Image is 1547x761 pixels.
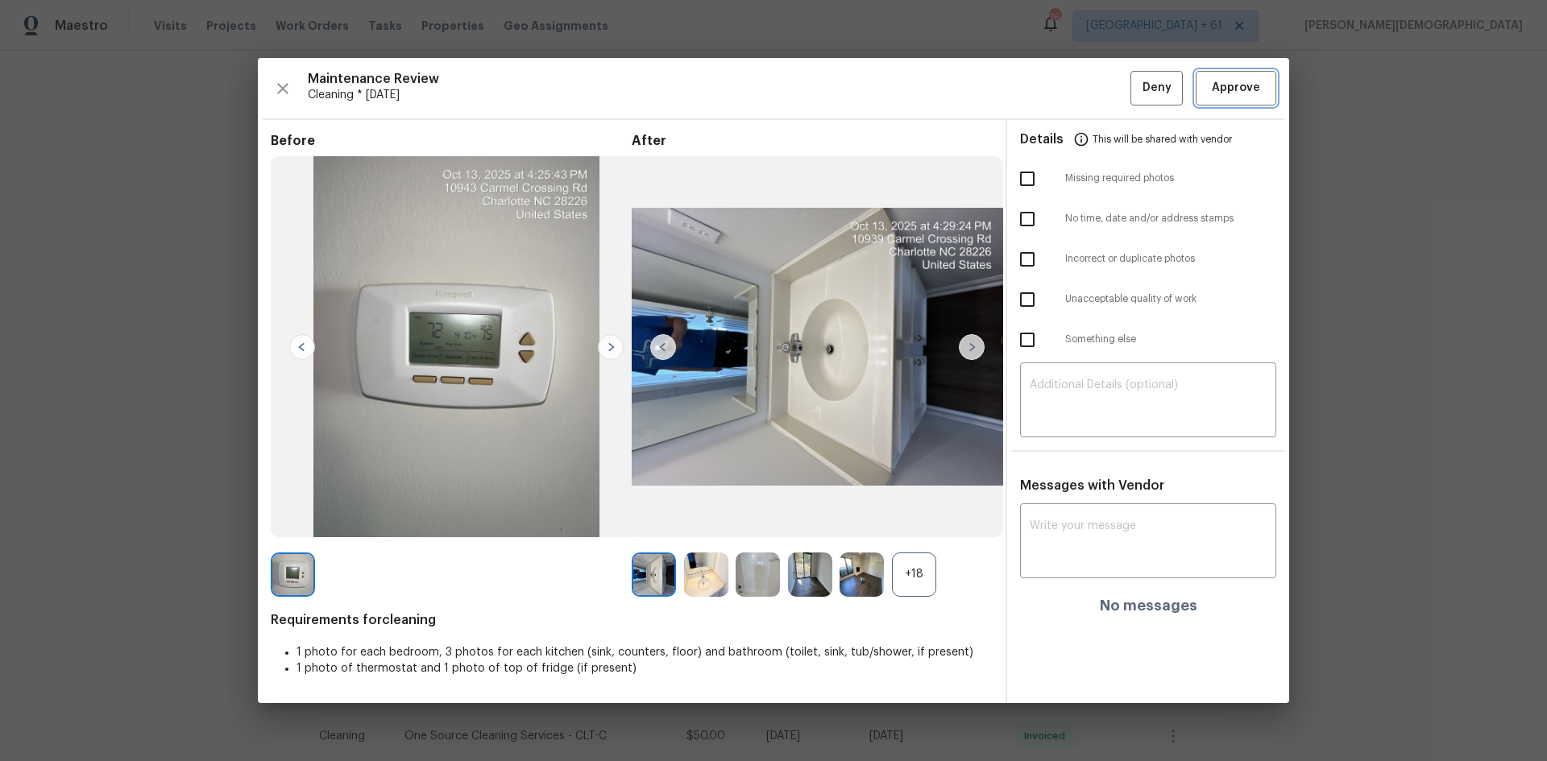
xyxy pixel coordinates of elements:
[1100,598,1197,614] h4: No messages
[1020,120,1064,159] span: Details
[1065,333,1276,346] span: Something else
[1007,159,1289,199] div: Missing required photos
[1065,292,1276,306] span: Unacceptable quality of work
[297,660,993,676] li: 1 photo of thermostat and 1 photo of top of fridge (if present)
[1212,78,1260,98] span: Approve
[1130,71,1183,105] button: Deny
[892,552,936,597] div: +18
[1143,78,1172,98] span: Deny
[1065,172,1276,185] span: Missing required photos
[308,71,1130,87] span: Maintenance Review
[1007,199,1289,239] div: No time, date and/or address stamps
[271,612,993,628] span: Requirements for cleaning
[1065,252,1276,266] span: Incorrect or duplicate photos
[297,644,993,660] li: 1 photo for each bedroom, 3 photos for each kitchen (sink, counters, floor) and bathroom (toilet,...
[1007,320,1289,360] div: Something else
[1007,279,1289,320] div: Unacceptable quality of work
[598,334,624,360] img: right-chevron-button-url
[632,133,993,149] span: After
[650,334,676,360] img: left-chevron-button-url
[1196,71,1276,105] button: Approve
[1020,479,1164,492] span: Messages with Vendor
[1093,120,1232,159] span: This will be shared with vendor
[289,334,315,360] img: left-chevron-button-url
[959,334,985,360] img: right-chevron-button-url
[1007,239,1289,279] div: Incorrect or duplicate photos
[271,133,632,149] span: Before
[1065,212,1276,225] span: No time, date and/or address stamps
[308,87,1130,103] span: Cleaning * [DATE]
